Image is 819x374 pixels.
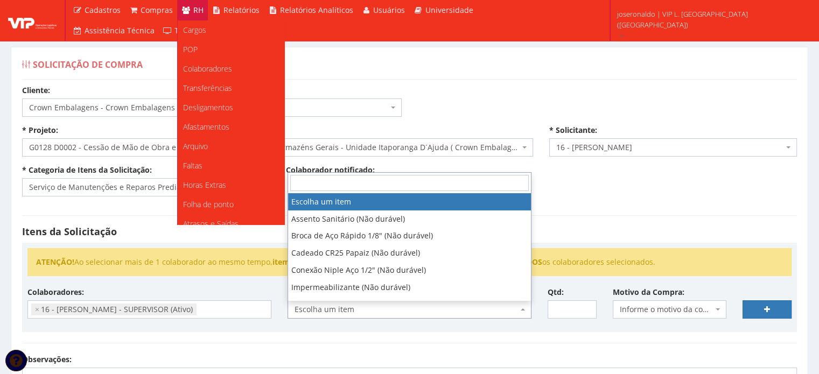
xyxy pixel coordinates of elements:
[178,20,284,40] a: Cargos
[295,304,518,315] span: Escolha um item
[178,137,284,156] a: Arquivo
[183,180,226,190] span: Horas Extras
[183,199,234,209] span: Folha de ponto
[178,40,284,59] a: POP
[178,156,284,175] a: Faltas
[8,12,57,29] img: logo
[22,354,72,365] label: Observações:
[288,296,531,313] li: Registro Esfera 1/2" (Não durável)
[272,257,290,267] strong: item
[617,9,805,30] span: joseronaldo | VIP L. [GEOGRAPHIC_DATA] ([GEOGRAPHIC_DATA])
[31,304,197,315] li: 16 - JOSE RONALDO SANTOS SIQUEIRA - SUPERVISOR (Ativo)
[193,5,204,15] span: RH
[27,287,84,298] label: Colaboradores:
[29,102,388,113] span: Crown Embalagens - Crown Embalagens Metálicas da Amazônia S/A
[22,98,402,117] span: Crown Embalagens - Crown Embalagens Metálicas da Amazônia S/A
[183,102,233,112] span: Desligamentos
[22,125,58,136] label: * Projeto:
[178,195,284,214] a: Folha de ponto
[288,210,531,228] li: Assento Sanitário (Não durável)
[373,5,405,15] span: Usuários
[159,20,188,41] a: TV
[178,79,284,98] a: Transferências
[613,287,684,298] label: Motivo da Compra:
[22,165,152,175] label: * Categoria de Itens da Solicitação:
[85,5,121,15] span: Cadastros
[549,125,597,136] label: * Solicitante:
[183,218,239,238] span: Atrasos e Saídas Antecipadas
[288,300,531,319] span: Escolha um item
[29,142,520,153] span: G0128 D0002 - Cessão de Mão de Obra e Equipamentos - Logística e Armazéns Gerais - Unidade Itapor...
[22,138,533,157] span: G0128 D0002 - Cessão de Mão de Obra e Equipamentos - Logística e Armazéns Gerais - Unidade Itapor...
[22,178,270,196] span: Serviço de Manutenções e Reparos Prediais (Não durável)
[33,59,143,70] span: Solicitação de Compra
[288,279,531,296] li: Impermeabilizante (Não durável)
[288,193,531,210] li: Escolha um item
[22,85,50,96] label: Cliente:
[22,225,117,238] strong: Itens da Solicitação
[141,5,173,15] span: Compras
[85,25,155,36] span: Assistência Técnica
[178,98,284,117] a: Desligamentos
[223,5,260,15] span: Relatórios
[183,25,206,35] span: Cargos
[183,63,232,74] span: Colaboradores
[183,160,202,171] span: Faltas
[286,165,375,175] label: Colaborador notificado:
[288,244,531,262] li: Cadeado CR25 Papaiz (Não durável)
[29,182,256,193] span: Serviço de Manutenções e Reparos Prediais (Não durável)
[183,44,198,54] span: POP
[620,304,713,315] span: Informe o motivo da compra
[549,138,797,157] span: 16 - JOSE RONALDO SANTOS SIQUEIRA
[36,257,74,267] strong: ATENÇÃO!
[280,5,353,15] span: Relatórios Analíticos
[183,83,232,93] span: Transferências
[178,175,284,195] a: Horas Extras
[174,25,183,36] span: TV
[425,5,473,15] span: Universidade
[183,122,229,132] span: Afastamentos
[178,117,284,137] a: Afastamentos
[613,300,727,319] span: Informe o motivo da compra
[548,287,564,298] label: Qtd:
[183,141,208,151] span: Arquivo
[288,262,531,279] li: Conexão Niple Aço 1/2" (Não durável)
[35,304,39,315] span: ×
[68,20,159,41] a: Assistência Técnica
[288,227,531,244] li: Broca de Aço Rápido 1/8" (Não durável)
[556,142,783,153] span: 16 - JOSE RONALDO SANTOS SIQUEIRA
[178,59,284,79] a: Colaboradores
[36,257,783,267] li: Ao selecionar mais de 1 colaborador ao mesmo tempo, , , e selecionados serão replicados para os c...
[178,214,284,243] a: Atrasos e Saídas Antecipadas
